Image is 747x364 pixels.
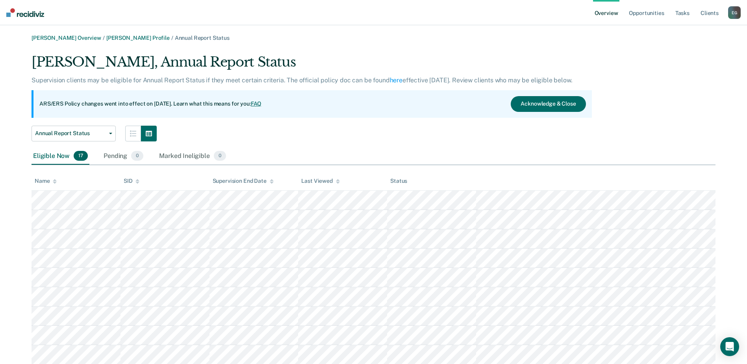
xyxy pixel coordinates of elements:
div: Last Viewed [301,178,339,184]
a: [PERSON_NAME] Overview [32,35,101,41]
p: Supervision clients may be eligible for Annual Report Status if they meet certain criteria. The o... [32,76,572,84]
button: EG [728,6,741,19]
div: Name [35,178,57,184]
span: / [170,35,175,41]
div: Status [390,178,407,184]
a: here [390,76,402,84]
div: Supervision End Date [213,178,274,184]
p: ARS/ERS Policy changes went into effect on [DATE]. Learn what this means for you: [39,100,261,108]
div: Open Intercom Messenger [720,337,739,356]
div: Pending0 [102,148,145,165]
span: Annual Report Status [35,130,106,137]
span: 0 [131,151,143,161]
button: Acknowledge & Close [511,96,586,112]
img: Recidiviz [6,8,44,17]
div: Marked Ineligible0 [158,148,228,165]
span: 17 [74,151,88,161]
div: E G [728,6,741,19]
span: / [101,35,106,41]
div: SID [124,178,140,184]
a: FAQ [251,100,262,107]
div: Eligible Now17 [32,148,89,165]
a: [PERSON_NAME] Profile [106,35,170,41]
span: Annual Report Status [175,35,230,41]
span: 0 [214,151,226,161]
div: [PERSON_NAME], Annual Report Status [32,54,592,76]
button: Annual Report Status [32,126,116,141]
